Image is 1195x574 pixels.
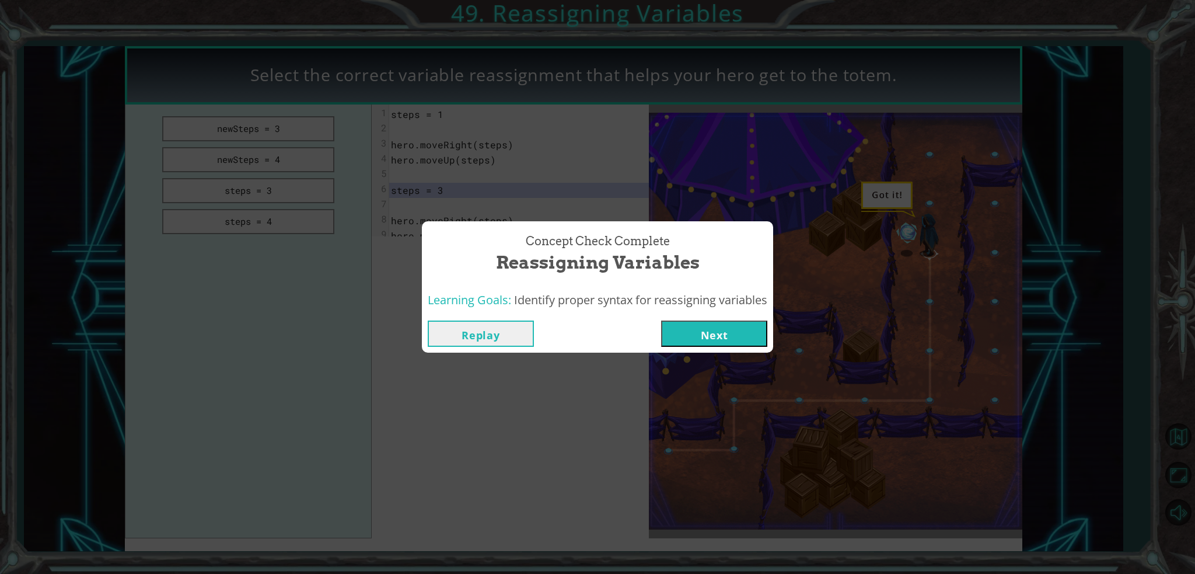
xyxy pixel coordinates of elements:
span: Learning Goals: [428,292,511,308]
button: Replay [428,321,534,347]
span: Identify proper syntax for reassigning variables [514,292,767,308]
button: Next [661,321,767,347]
span: Concept Check Complete [526,233,670,250]
span: Reassigning Variables [496,250,700,275]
